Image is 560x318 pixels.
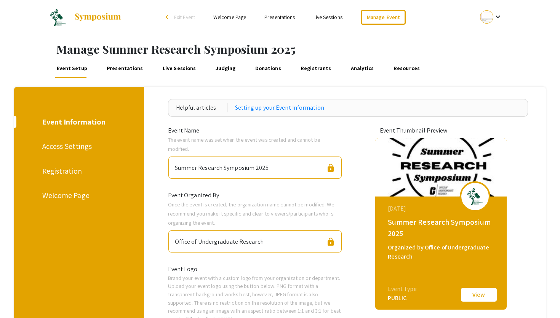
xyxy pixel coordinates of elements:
[264,14,295,21] a: Presentations
[175,234,264,246] div: Office of Undergraduate Research
[42,116,114,128] div: Event Information
[42,190,114,201] div: Welcome Page
[361,10,406,25] a: Manage Event
[314,14,342,21] a: Live Sessions
[460,287,498,303] button: View
[162,265,348,274] div: Event Logo
[392,59,421,78] a: Resources
[42,141,114,152] div: Access Settings
[388,284,417,294] div: Event Type
[326,163,335,173] span: lock
[6,284,32,312] iframe: Chat
[388,216,496,239] div: Summer Research Symposium 2025
[50,8,122,27] a: Summer Research Symposium 2025
[176,103,227,112] div: Helpful articles
[42,165,114,177] div: Registration
[168,201,334,226] span: Once the event is created, the organization name cannot be modified. We recommend you make it spe...
[162,191,348,200] div: Event Organized By
[175,160,269,173] div: Summer Research Symposium 2025
[493,12,502,21] mat-icon: Expand account dropdown
[213,14,246,21] a: Welcome Page
[235,103,324,112] a: Setting up your Event Information
[214,59,237,78] a: Judging
[380,126,502,135] div: Event Thumbnail Preview
[74,13,122,22] img: Symposium by ForagerOne
[388,294,417,303] div: PUBLIC
[168,136,320,152] span: The event name was set when the event was created and cannot be modified.
[174,14,195,21] span: Exit Event
[161,59,197,78] a: Live Sessions
[55,59,88,78] a: Event Setup
[375,138,507,197] img: summer-2025_eventCoverPhoto_f0f248__thumb.jpg
[162,126,348,135] div: Event Name
[388,243,496,261] div: Organized by Office of Undergraduate Research
[326,237,335,246] span: lock
[349,59,375,78] a: Analytics
[299,59,332,78] a: Registrants
[56,42,560,56] h1: Manage Summer Research Symposium 2025
[472,8,510,26] button: Expand account dropdown
[50,8,66,27] img: Summer Research Symposium 2025
[254,59,282,78] a: Donations
[464,187,486,206] img: summer-2025_eventLogo_ff51ae_.png
[388,204,496,213] div: [DATE]
[166,15,170,19] div: arrow_back_ios
[105,59,144,78] a: Presentations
